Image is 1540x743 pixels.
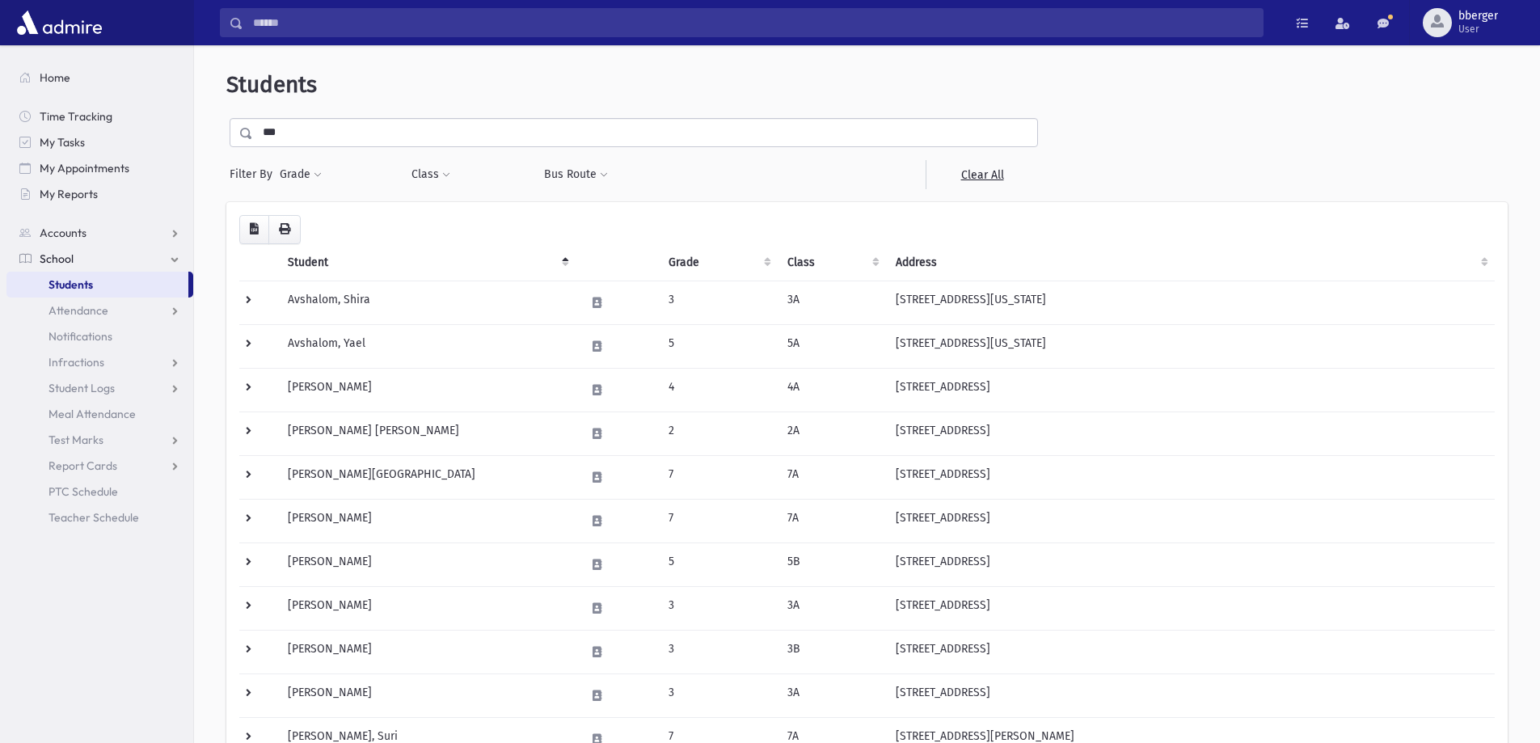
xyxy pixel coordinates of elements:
[6,427,193,453] a: Test Marks
[886,368,1495,412] td: [STREET_ADDRESS]
[40,187,98,201] span: My Reports
[239,215,269,244] button: CSV
[40,226,86,240] span: Accounts
[886,244,1495,281] th: Address: activate to sort column ascending
[886,586,1495,630] td: [STREET_ADDRESS]
[778,542,886,586] td: 5B
[659,586,778,630] td: 3
[659,368,778,412] td: 4
[6,272,188,298] a: Students
[659,244,778,281] th: Grade: activate to sort column ascending
[6,453,193,479] a: Report Cards
[40,135,85,150] span: My Tasks
[49,484,118,499] span: PTC Schedule
[1458,23,1498,36] span: User
[278,673,576,717] td: [PERSON_NAME]
[268,215,301,244] button: Print
[886,499,1495,542] td: [STREET_ADDRESS]
[659,455,778,499] td: 7
[6,181,193,207] a: My Reports
[778,499,886,542] td: 7A
[886,412,1495,455] td: [STREET_ADDRESS]
[6,349,193,375] a: Infractions
[230,166,279,183] span: Filter By
[49,510,139,525] span: Teacher Schedule
[6,103,193,129] a: Time Tracking
[1458,10,1498,23] span: bberger
[778,324,886,368] td: 5A
[6,323,193,349] a: Notifications
[49,277,93,292] span: Students
[13,6,106,39] img: AdmirePro
[926,160,1038,189] a: Clear All
[226,71,317,98] span: Students
[49,458,117,473] span: Report Cards
[659,673,778,717] td: 3
[778,455,886,499] td: 7A
[6,479,193,504] a: PTC Schedule
[886,673,1495,717] td: [STREET_ADDRESS]
[278,586,576,630] td: [PERSON_NAME]
[659,281,778,324] td: 3
[49,433,103,447] span: Test Marks
[886,281,1495,324] td: [STREET_ADDRESS][US_STATE]
[278,281,576,324] td: Avshalom, Shira
[278,542,576,586] td: [PERSON_NAME]
[6,65,193,91] a: Home
[40,251,74,266] span: School
[778,244,886,281] th: Class: activate to sort column ascending
[543,160,609,189] button: Bus Route
[6,220,193,246] a: Accounts
[6,401,193,427] a: Meal Attendance
[278,630,576,673] td: [PERSON_NAME]
[6,375,193,401] a: Student Logs
[6,504,193,530] a: Teacher Schedule
[778,368,886,412] td: 4A
[49,355,104,369] span: Infractions
[49,329,112,344] span: Notifications
[279,160,323,189] button: Grade
[49,407,136,421] span: Meal Attendance
[278,499,576,542] td: [PERSON_NAME]
[278,455,576,499] td: [PERSON_NAME][GEOGRAPHIC_DATA]
[40,161,129,175] span: My Appointments
[659,542,778,586] td: 5
[6,155,193,181] a: My Appointments
[778,412,886,455] td: 2A
[40,109,112,124] span: Time Tracking
[886,630,1495,673] td: [STREET_ADDRESS]
[659,499,778,542] td: 7
[778,281,886,324] td: 3A
[243,8,1263,37] input: Search
[886,324,1495,368] td: [STREET_ADDRESS][US_STATE]
[49,381,115,395] span: Student Logs
[278,244,576,281] th: Student: activate to sort column descending
[40,70,70,85] span: Home
[6,129,193,155] a: My Tasks
[49,303,108,318] span: Attendance
[6,298,193,323] a: Attendance
[659,630,778,673] td: 3
[278,368,576,412] td: [PERSON_NAME]
[6,246,193,272] a: School
[886,542,1495,586] td: [STREET_ADDRESS]
[778,630,886,673] td: 3B
[659,324,778,368] td: 5
[886,455,1495,499] td: [STREET_ADDRESS]
[659,412,778,455] td: 2
[278,324,576,368] td: Avshalom, Yael
[778,586,886,630] td: 3A
[278,412,576,455] td: [PERSON_NAME] [PERSON_NAME]
[778,673,886,717] td: 3A
[411,160,451,189] button: Class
